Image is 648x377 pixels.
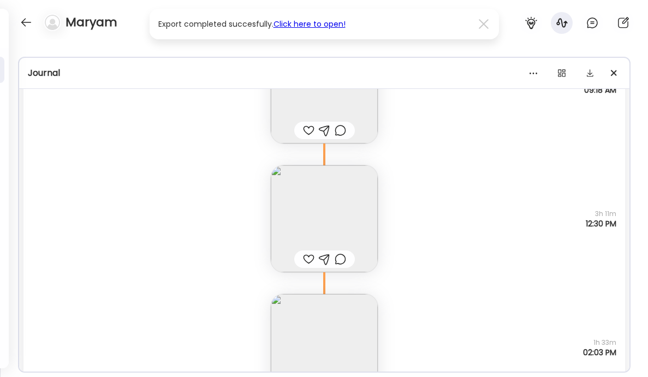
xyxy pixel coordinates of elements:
[158,17,473,31] div: Export completed succesfully.
[28,67,621,80] div: Journal
[583,338,616,348] span: 1h 33m
[584,85,616,95] span: 09:18 AM
[45,15,60,30] img: bg-avatar-default.svg
[271,37,378,143] img: images%2FoG9J5tvybfYAnMBrPLldqCq5TI73%2FqFN1qBm1mSXQiOTXY7k9%2FYTGi3PhsJ0pAq1tW90zh_240
[66,14,117,31] h4: Maryam
[586,219,616,229] span: 12:30 PM
[271,165,378,272] img: images%2FoG9J5tvybfYAnMBrPLldqCq5TI73%2FU46vLtAG8MU4qIF8NyQZ%2F9JeeqDyoh9PL0nutVe1I_240
[274,19,346,29] a: Click here to open!
[586,209,616,219] span: 3h 11m
[583,348,616,357] span: 02:03 PM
